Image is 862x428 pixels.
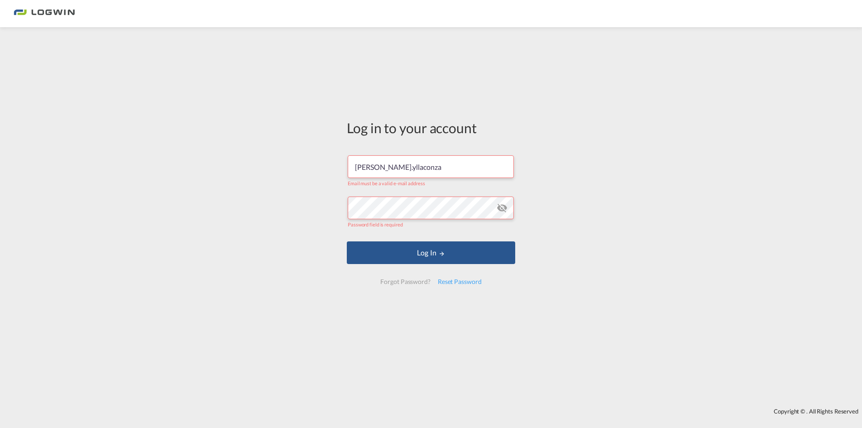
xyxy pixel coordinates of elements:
div: Log in to your account [347,118,515,137]
img: 2761ae10d95411efa20a1f5e0282d2d7.png [14,4,75,24]
span: Password field is required [348,221,402,227]
div: Forgot Password? [377,274,434,290]
button: LOGIN [347,241,515,264]
div: Reset Password [434,274,485,290]
input: Enter email/phone number [348,155,514,178]
span: Email must be a valid e-mail address [348,180,425,186]
md-icon: icon-eye-off [497,202,508,213]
